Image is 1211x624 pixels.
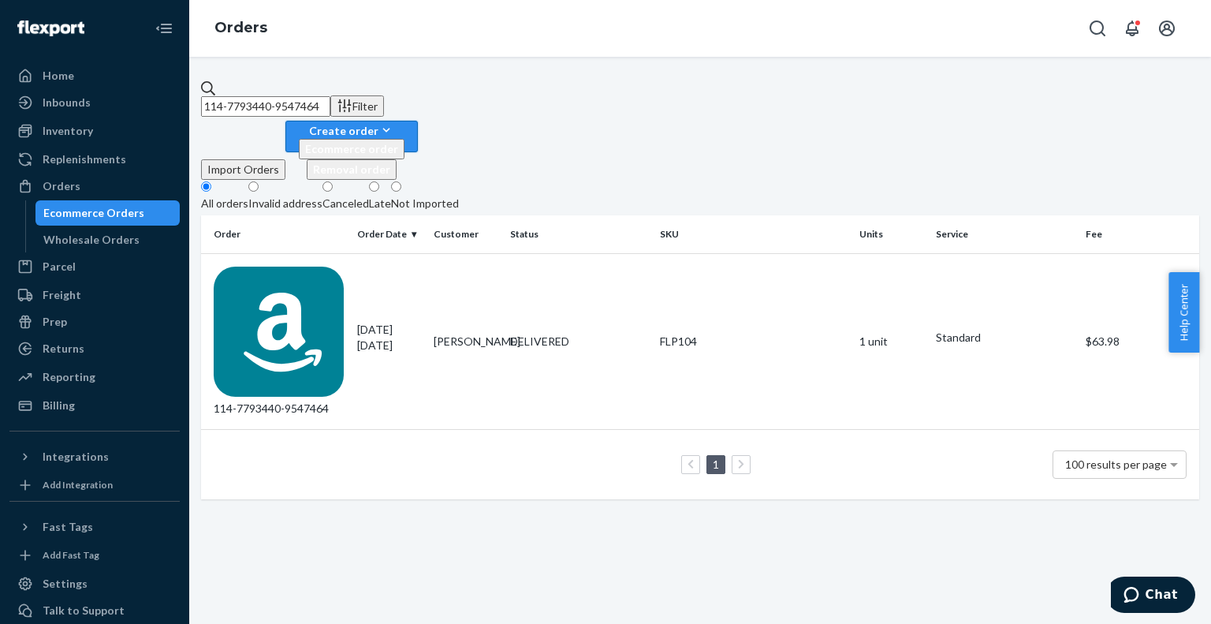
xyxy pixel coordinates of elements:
[1116,13,1148,44] button: Open notifications
[351,215,427,253] th: Order Date
[337,98,378,114] div: Filter
[936,330,1073,346] p: Standard
[43,314,67,330] div: Prep
[9,336,180,361] a: Returns
[299,139,404,159] button: Ecommerce order
[9,309,180,334] a: Prep
[9,598,180,623] button: Talk to Support
[9,571,180,596] a: Settings
[43,95,91,110] div: Inbounds
[43,123,93,139] div: Inventory
[17,21,84,36] img: Flexport logo
[9,63,180,88] a: Home
[427,253,504,430] td: [PERSON_NAME]
[43,259,76,275] div: Parcel
[43,576,88,592] div: Settings
[9,254,180,279] a: Parcel
[369,181,379,192] input: Late
[43,151,126,167] div: Replenishments
[43,603,125,618] div: Talk to Support
[357,338,421,353] p: [DATE]
[510,334,647,349] div: DELIVERED
[391,196,459,211] div: Not Imported
[43,205,144,221] div: Ecommerce Orders
[369,196,391,211] div: Late
[43,449,109,465] div: Integrations
[660,334,847,349] div: FLP104
[43,232,140,248] div: Wholesale Orders
[330,95,384,117] button: Filter
[9,444,180,469] button: Integrations
[1082,13,1113,44] button: Open Search Box
[322,196,369,211] div: Canceled
[504,215,654,253] th: Status
[214,267,345,417] div: 114-7793440-9547464
[1079,253,1199,430] td: $63.98
[1079,215,1199,253] th: Fee
[9,118,180,144] a: Inventory
[43,519,93,535] div: Fast Tags
[43,548,99,562] div: Add Fast Tag
[43,478,113,491] div: Add Integration
[9,546,180,565] a: Add Fast Tag
[285,121,418,152] button: Create orderEcommerce orderRemoval order
[1111,577,1195,616] iframe: Opens a widget where you can chat to one of our agents
[434,227,497,241] div: Customer
[710,458,722,471] a: Page 1 is your current page
[9,364,180,390] a: Reporting
[43,398,75,413] div: Billing
[357,322,421,353] div: [DATE]
[201,215,351,253] th: Order
[201,196,248,211] div: All orders
[391,181,401,192] input: Not Imported
[654,215,853,253] th: SKU
[9,476,180,495] a: Add Integration
[853,215,930,253] th: Units
[35,200,181,226] a: Ecommerce Orders
[1065,458,1167,471] span: 100 results per page
[43,178,80,194] div: Orders
[9,174,180,199] a: Orders
[9,514,180,540] button: Fast Tags
[930,215,1079,253] th: Service
[43,369,95,385] div: Reporting
[248,196,322,211] div: Invalid address
[322,181,333,192] input: Canceled
[307,159,397,180] button: Removal order
[305,142,398,155] span: Ecommerce order
[201,96,330,117] input: Search orders
[35,227,181,252] a: Wholesale Orders
[1168,272,1199,353] button: Help Center
[201,181,211,192] input: All orders
[248,181,259,192] input: Invalid address
[43,68,74,84] div: Home
[853,253,930,430] td: 1 unit
[43,341,84,357] div: Returns
[9,90,180,115] a: Inbounds
[9,147,180,172] a: Replenishments
[202,6,280,51] ol: breadcrumbs
[214,19,267,36] a: Orders
[9,393,180,418] a: Billing
[313,163,390,176] span: Removal order
[148,13,180,44] button: Close Navigation
[43,287,81,303] div: Freight
[201,159,285,180] button: Import Orders
[1151,13,1183,44] button: Open account menu
[9,282,180,308] a: Freight
[299,122,404,139] div: Create order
